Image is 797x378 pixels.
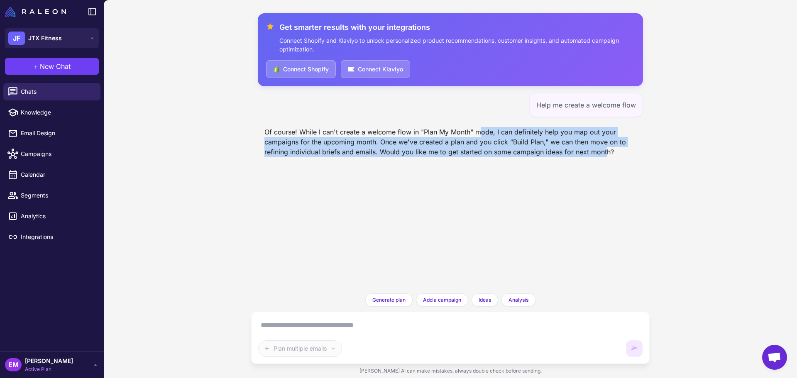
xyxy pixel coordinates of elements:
a: Chats [3,83,100,100]
span: Segments [21,191,94,200]
button: Ideas [472,293,498,307]
button: Analysis [501,293,535,307]
a: Segments [3,187,100,204]
h3: Get smarter results with your integrations [279,22,635,33]
div: JF [8,32,25,45]
a: Chat abierto [762,345,787,370]
div: Of course! While I can't create a welcome flow in "Plan My Month" mode, I can definitely help you... [258,124,643,160]
span: Analysis [509,296,528,304]
span: Chats [21,87,94,96]
button: Generate plan [365,293,413,307]
a: Calendar [3,166,100,183]
a: Raleon Logo [5,7,69,17]
span: [PERSON_NAME] [25,356,73,366]
span: Knowledge [21,108,94,117]
span: New Chat [40,61,71,71]
span: + [34,61,38,71]
span: Ideas [479,296,491,304]
button: JFJTX Fitness [5,28,99,48]
span: JTX Fitness [28,34,62,43]
button: Plan multiple emails [258,340,342,357]
span: Calendar [21,170,94,179]
a: Knowledge [3,104,100,121]
a: Campaigns [3,145,100,163]
p: Connect Shopify and Klaviyo to unlock personalized product recommendations, customer insights, an... [279,36,635,54]
span: Email Design [21,129,94,138]
span: Campaigns [21,149,94,159]
img: Raleon Logo [5,7,66,17]
a: Integrations [3,228,100,246]
span: Analytics [21,212,94,221]
span: Add a campaign [423,296,461,304]
button: Connect Klaviyo [341,60,410,78]
span: Active Plan [25,366,73,373]
a: Analytics [3,207,100,225]
span: Generate plan [372,296,406,304]
button: Add a campaign [416,293,468,307]
button: +New Chat [5,58,99,75]
div: EM [5,358,22,371]
button: Connect Shopify [266,60,336,78]
div: [PERSON_NAME] AI can make mistakes, always double check before sending. [251,364,650,378]
span: Integrations [21,232,94,241]
div: Help me create a welcome flow [529,93,643,117]
a: Email Design [3,124,100,142]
